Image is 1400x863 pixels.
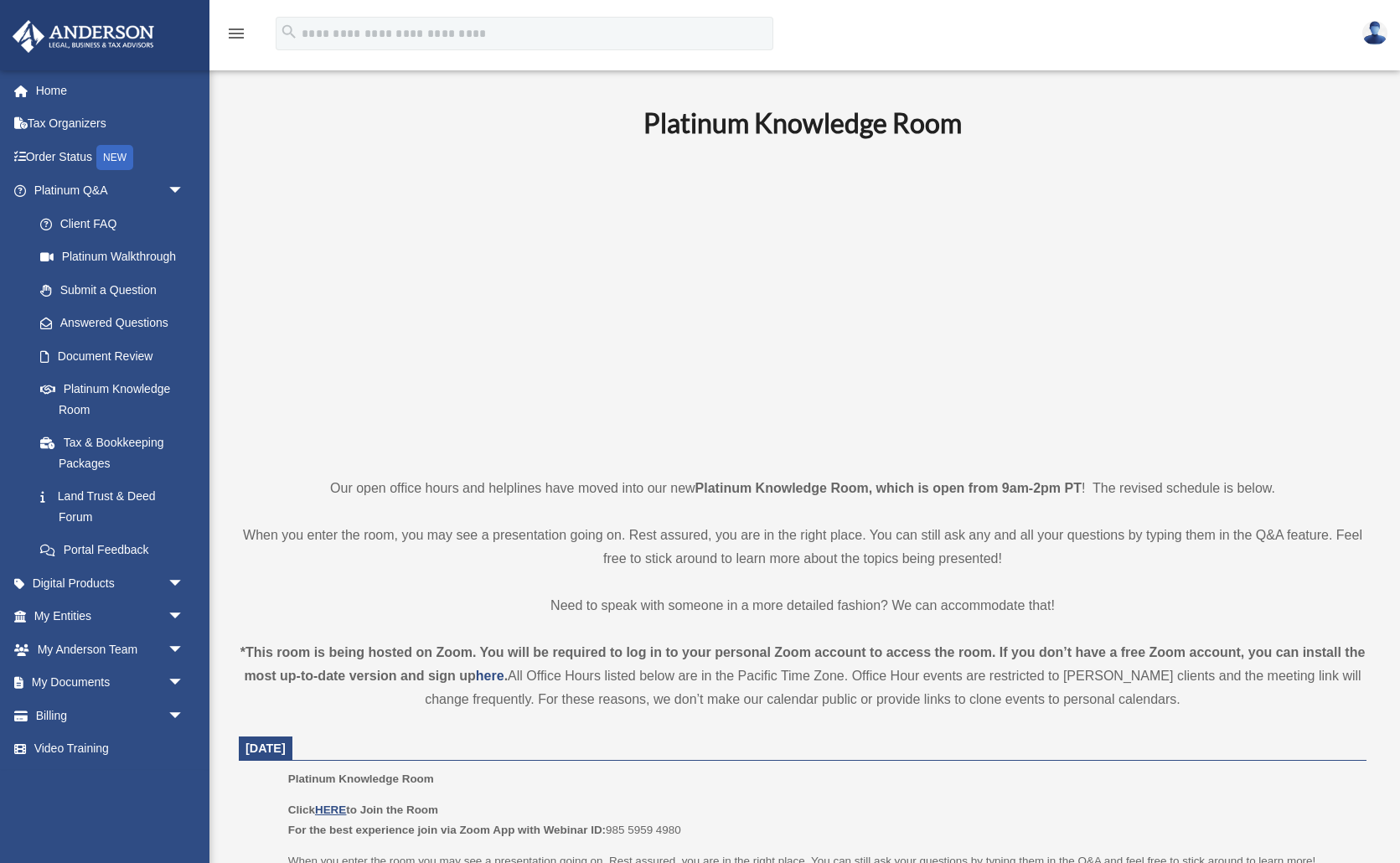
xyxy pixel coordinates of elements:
[23,480,209,534] a: Land Trust & Deed Forum
[23,373,201,426] a: Platinum Knowledge Room
[12,732,209,766] a: Video Training
[12,74,209,107] a: Home
[96,145,133,170] div: NEW
[551,163,1054,446] iframe: 231110_Toby_KnowledgeRoom
[1362,21,1387,45] img: User Pic
[288,824,606,836] b: For the best experience join via Zoom App with Webinar ID:
[12,140,209,174] a: Order StatusNEW
[245,742,286,755] span: [DATE]
[12,174,209,208] a: Platinum Q&Aarrow_drop_down
[239,594,1366,618] p: Need to speak with someone in a more detailed fashion? We can accommodate that!
[315,804,346,816] a: HERE
[280,23,298,41] i: search
[504,669,508,683] strong: .
[288,804,438,816] b: Click to Join the Room
[23,207,209,240] a: Client FAQ
[12,699,209,732] a: Billingarrow_drop_down
[12,107,209,141] a: Tax Organizers
[12,633,209,666] a: My Anderson Teamarrow_drop_down
[23,240,209,274] a: Platinum Walkthrough
[239,477,1366,500] p: Our open office hours and helplines have moved into our new ! The revised schedule is below.
[168,633,201,667] span: arrow_drop_down
[168,699,201,733] span: arrow_drop_down
[288,773,434,785] span: Platinum Knowledge Room
[12,600,209,633] a: My Entitiesarrow_drop_down
[240,645,1366,683] strong: *This room is being hosted on Zoom. You will be required to log in to your personal Zoom account ...
[23,273,209,307] a: Submit a Question
[23,426,209,480] a: Tax & Bookkeeping Packages
[168,566,201,601] span: arrow_drop_down
[168,600,201,634] span: arrow_drop_down
[8,20,159,53] img: Anderson Advisors Platinum Portal
[476,669,504,683] a: here
[226,29,246,44] a: menu
[23,534,209,567] a: Portal Feedback
[12,666,209,700] a: My Documentsarrow_drop_down
[643,106,962,139] b: Platinum Knowledge Room
[12,566,209,600] a: Digital Productsarrow_drop_down
[239,641,1366,711] div: All Office Hours listed below are in the Pacific Time Zone. Office Hour events are restricted to ...
[288,800,1355,840] p: 985 5959 4980
[695,481,1082,495] strong: Platinum Knowledge Room, which is open from 9am-2pm PT
[23,307,209,340] a: Answered Questions
[239,524,1366,571] p: When you enter the room, you may see a presentation going on. Rest assured, you are in the right ...
[23,339,209,373] a: Document Review
[226,23,246,44] i: menu
[168,174,201,209] span: arrow_drop_down
[168,666,201,700] span: arrow_drop_down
